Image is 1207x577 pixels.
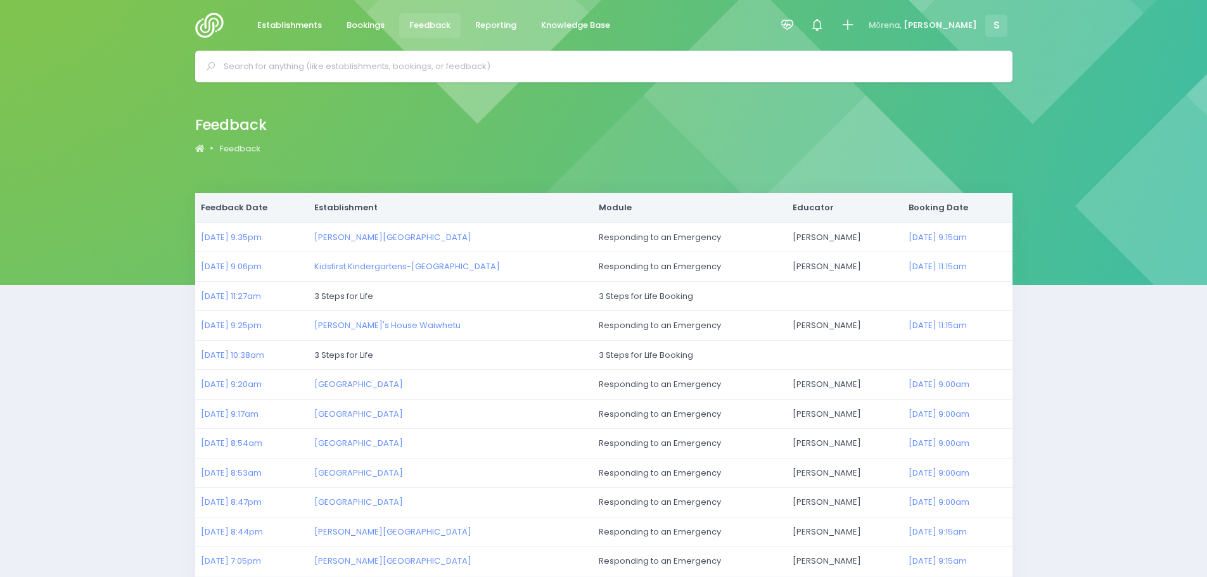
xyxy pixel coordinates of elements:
[593,458,786,488] td: Responding to an Emergency
[201,349,264,361] a: [DATE] 10:38am
[909,231,967,243] a: [DATE] 9:15am
[909,378,969,390] a: [DATE] 9:00am
[909,496,969,508] a: [DATE] 9:00am
[786,488,902,517] td: [PERSON_NAME]
[593,370,786,400] td: Responding to an Emergency
[314,467,403,479] a: [GEOGRAPHIC_DATA]
[314,496,403,508] a: [GEOGRAPHIC_DATA]
[314,290,373,302] span: 3 Steps for Life
[593,547,786,576] td: Responding to an Emergency
[336,13,395,38] a: Bookings
[224,57,995,76] input: Search for anything (like establishments, bookings, or feedback)
[541,19,610,32] span: Knowledge Base
[786,458,902,488] td: [PERSON_NAME]
[593,311,786,341] td: Responding to an Emergency
[786,370,902,400] td: [PERSON_NAME]
[314,260,500,272] a: Kidsfirst Kindergartens-[GEOGRAPHIC_DATA]
[195,193,309,222] th: Feedback Date
[314,408,403,420] a: [GEOGRAPHIC_DATA]
[314,231,471,243] a: [PERSON_NAME][GEOGRAPHIC_DATA]
[593,399,786,429] td: Responding to an Emergency
[465,13,527,38] a: Reporting
[201,555,261,567] a: [DATE] 7:05pm
[475,19,516,32] span: Reporting
[786,252,902,282] td: [PERSON_NAME]
[909,437,969,449] a: [DATE] 9:00am
[786,517,902,547] td: [PERSON_NAME]
[219,143,260,155] a: Feedback
[869,19,902,32] span: Mōrena,
[195,117,267,134] h2: Feedback
[593,281,1012,311] td: 3 Steps for Life Booking
[201,378,262,390] a: [DATE] 9:20am
[593,488,786,517] td: Responding to an Emergency
[201,231,262,243] a: [DATE] 9:35pm
[308,193,592,222] th: Establishment
[786,193,902,222] th: Educator
[314,319,461,331] a: [PERSON_NAME]'s House Waiwhetu
[786,429,902,459] td: [PERSON_NAME]
[314,526,471,538] a: [PERSON_NAME][GEOGRAPHIC_DATA]
[201,408,259,420] a: [DATE] 9:17am
[399,13,461,38] a: Feedback
[909,260,967,272] a: [DATE] 11:15am
[593,517,786,547] td: Responding to an Emergency
[786,547,902,576] td: [PERSON_NAME]
[257,19,322,32] span: Establishments
[593,222,786,252] td: Responding to an Emergency
[909,555,967,567] a: [DATE] 9:15am
[909,408,969,420] a: [DATE] 9:00am
[593,252,786,282] td: Responding to an Emergency
[201,290,261,302] a: [DATE] 11:27am
[593,193,786,222] th: Module
[314,437,403,449] a: [GEOGRAPHIC_DATA]
[904,19,977,32] span: [PERSON_NAME]
[201,526,263,538] a: [DATE] 8:44pm
[786,311,902,341] td: [PERSON_NAME]
[786,399,902,429] td: [PERSON_NAME]
[314,555,471,567] a: [PERSON_NAME][GEOGRAPHIC_DATA]
[201,496,262,508] a: [DATE] 8:47pm
[409,19,450,32] span: Feedback
[909,467,969,479] a: [DATE] 9:00am
[201,260,262,272] a: [DATE] 9:06pm
[786,222,902,252] td: [PERSON_NAME]
[347,19,385,32] span: Bookings
[201,319,262,331] a: [DATE] 9:25pm
[909,526,967,538] a: [DATE] 9:15am
[201,467,262,479] a: [DATE] 8:53am
[195,13,231,38] img: Logo
[909,319,967,331] a: [DATE] 11:15am
[985,15,1007,37] span: S
[593,429,786,459] td: Responding to an Emergency
[247,13,333,38] a: Establishments
[314,378,403,390] a: [GEOGRAPHIC_DATA]
[531,13,621,38] a: Knowledge Base
[314,349,373,361] span: 3 Steps for Life
[902,193,1012,222] th: Booking Date
[593,340,1012,370] td: 3 Steps for Life Booking
[201,437,262,449] a: [DATE] 8:54am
